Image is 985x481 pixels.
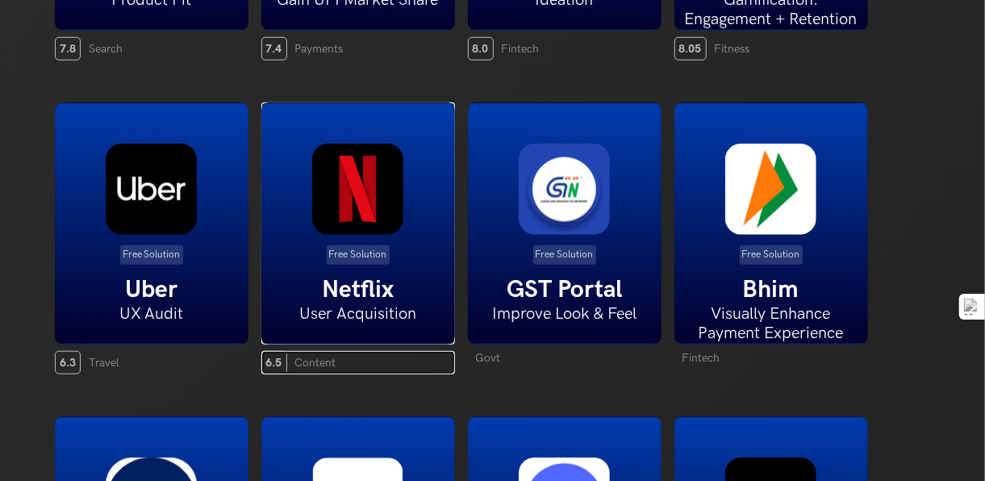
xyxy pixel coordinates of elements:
[682,351,720,365] span: Fintech
[120,245,183,265] p: Free Solution
[55,37,81,61] span: 7.8
[261,102,455,374] a: Free Solution Netflix User Acquisition 6.5 Content
[89,42,123,56] span: Search
[468,37,494,61] span: 8.0
[56,304,248,324] h6: UX Audit
[740,245,803,265] p: Free Solution
[327,245,390,265] p: Free Solution
[261,37,287,61] span: 7.4
[502,42,540,56] span: Fintech
[469,275,661,304] h5: GST Portal
[675,304,867,343] h6: Visually Enhance Payment Experience
[674,102,868,365] a: Free Solution Bhim Visually Enhance Payment Experience Fintech
[261,351,287,374] span: 6.5
[468,102,662,365] a: Free Solution GST Portal Improve Look & Feel Govt
[715,42,750,56] span: Fitness
[476,351,501,365] span: Govt
[262,275,454,304] h5: Netflix
[295,42,344,56] span: Payments
[55,102,248,374] a: Free Solution Uber UX Audit 6.3 Travel
[89,356,119,370] span: Travel
[262,304,454,324] h6: User Acquisition
[55,351,81,374] span: 6.3
[674,37,707,61] span: 8.05
[675,275,867,304] h5: Bhim
[295,356,336,370] span: Content
[56,275,248,304] h5: Uber
[533,245,596,265] p: Free Solution
[469,304,661,324] h6: Improve Look & Feel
